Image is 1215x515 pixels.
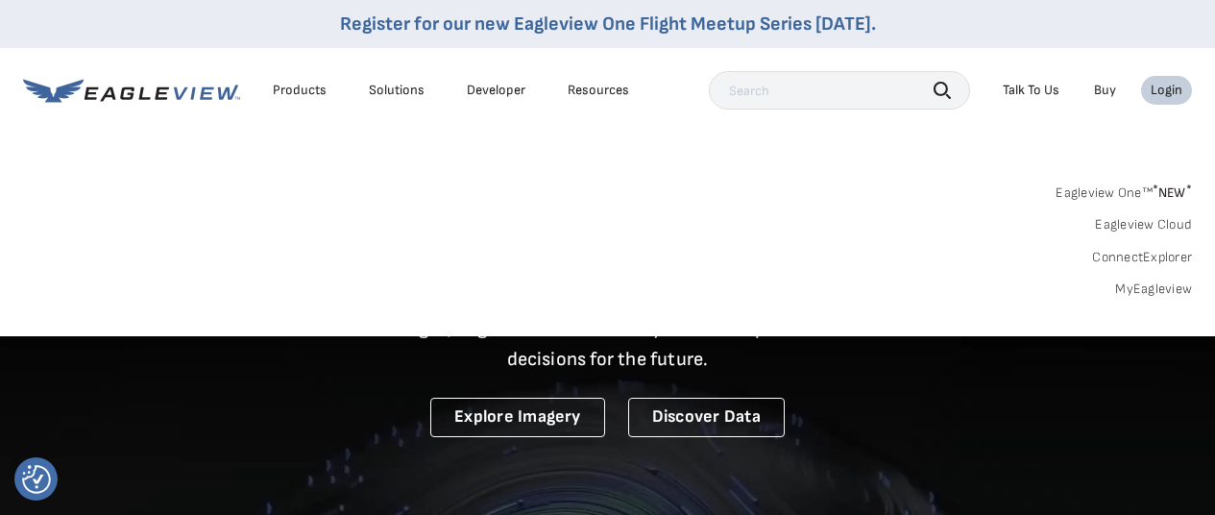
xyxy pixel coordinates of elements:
a: ConnectExplorer [1092,249,1192,266]
a: Register for our new Eagleview One Flight Meetup Series [DATE]. [340,12,876,36]
div: Products [273,82,327,99]
a: MyEagleview [1115,281,1192,298]
div: Resources [568,82,629,99]
a: Developer [467,82,525,99]
div: Talk To Us [1003,82,1059,99]
a: Eagleview Cloud [1095,216,1192,233]
img: Revisit consent button [22,465,51,494]
a: Discover Data [628,398,785,437]
button: Consent Preferences [22,465,51,494]
a: Eagleview One™*NEW* [1056,179,1192,201]
a: Explore Imagery [430,398,605,437]
span: NEW [1153,184,1192,201]
div: Login [1151,82,1182,99]
div: Solutions [369,82,425,99]
a: Buy [1094,82,1116,99]
input: Search [709,71,970,110]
